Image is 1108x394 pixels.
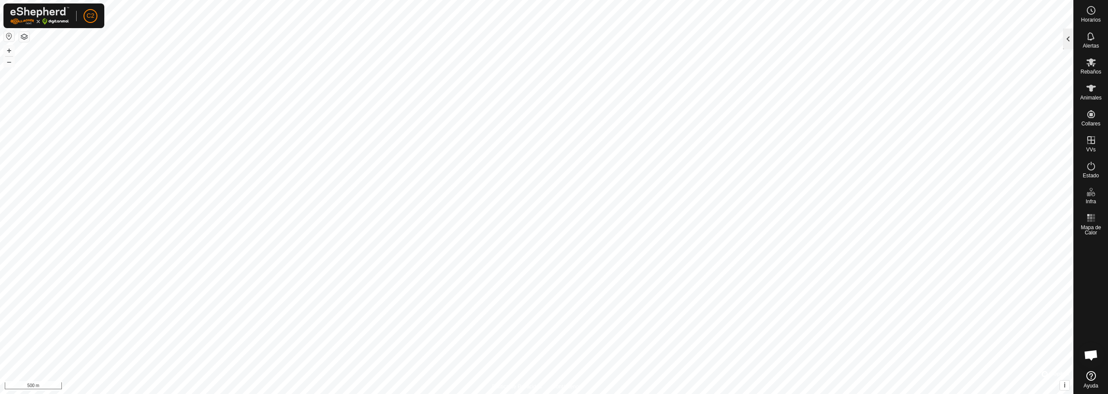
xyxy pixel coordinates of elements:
span: Animales [1080,95,1102,100]
span: i [1064,381,1066,389]
button: – [4,57,14,67]
span: Mapa de Calor [1076,225,1106,235]
button: i [1060,381,1069,390]
a: Ayuda [1074,368,1108,392]
a: Contáctenos [552,383,581,391]
img: Logo Gallagher [10,7,69,25]
span: Collares [1081,121,1100,126]
span: Alertas [1083,43,1099,48]
a: Política de Privacidad [492,383,542,391]
span: C2 [87,11,94,20]
button: Capas del Mapa [19,32,29,42]
span: Horarios [1081,17,1101,22]
span: Ayuda [1084,383,1098,388]
button: Restablecer Mapa [4,31,14,42]
span: Rebaños [1080,69,1101,74]
span: VVs [1086,147,1095,152]
div: Chat abierto [1078,342,1104,368]
span: Estado [1083,173,1099,178]
button: + [4,45,14,56]
span: Infra [1085,199,1096,204]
